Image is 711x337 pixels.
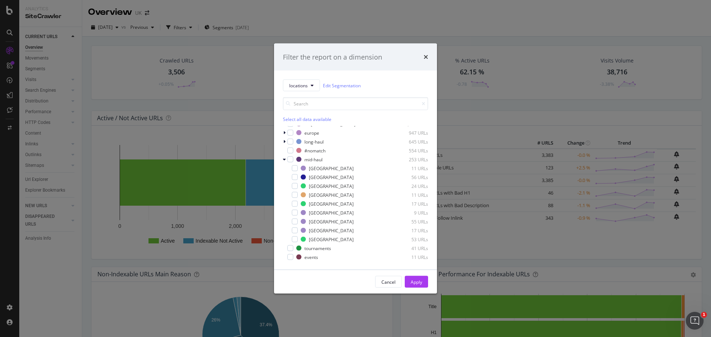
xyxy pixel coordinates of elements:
[392,192,428,198] div: 11 URLs
[309,218,354,225] div: [GEOGRAPHIC_DATA]
[392,138,428,145] div: 645 URLs
[309,227,354,233] div: [GEOGRAPHIC_DATA]
[392,156,428,162] div: 253 URLs
[304,245,331,251] div: tournaments
[392,174,428,180] div: 56 URLs
[309,200,354,207] div: [GEOGRAPHIC_DATA]
[309,209,354,216] div: [GEOGRAPHIC_DATA]
[392,254,428,260] div: 11 URLs
[274,43,437,294] div: modal
[304,254,318,260] div: events
[392,245,428,251] div: 41 URLs
[283,52,382,62] div: Filter the report on a dimension
[392,147,428,154] div: 554 URLs
[701,312,707,318] span: 1
[283,116,428,122] div: Select all data available
[304,156,323,162] div: mid-haul
[392,165,428,171] div: 11 URLs
[304,147,326,154] div: #nomatch
[392,200,428,207] div: 17 URLs
[309,183,354,189] div: [GEOGRAPHIC_DATA]
[381,279,395,285] div: Cancel
[304,138,324,145] div: long-haul
[411,279,422,285] div: Apply
[289,82,308,88] span: locations
[309,192,354,198] div: [GEOGRAPHIC_DATA]
[323,81,361,89] a: Edit Segmentation
[309,165,354,171] div: [GEOGRAPHIC_DATA]
[424,52,428,62] div: times
[283,80,320,91] button: locations
[283,97,428,110] input: Search
[304,129,319,136] div: europe
[392,227,428,233] div: 17 URLs
[405,276,428,288] button: Apply
[309,174,354,180] div: [GEOGRAPHIC_DATA]
[392,218,428,225] div: 55 URLs
[392,129,428,136] div: 947 URLs
[686,312,704,330] iframe: Intercom live chat
[392,183,428,189] div: 24 URLs
[392,209,428,216] div: 9 URLs
[392,236,428,242] div: 53 URLs
[375,276,402,288] button: Cancel
[309,236,354,242] div: [GEOGRAPHIC_DATA]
